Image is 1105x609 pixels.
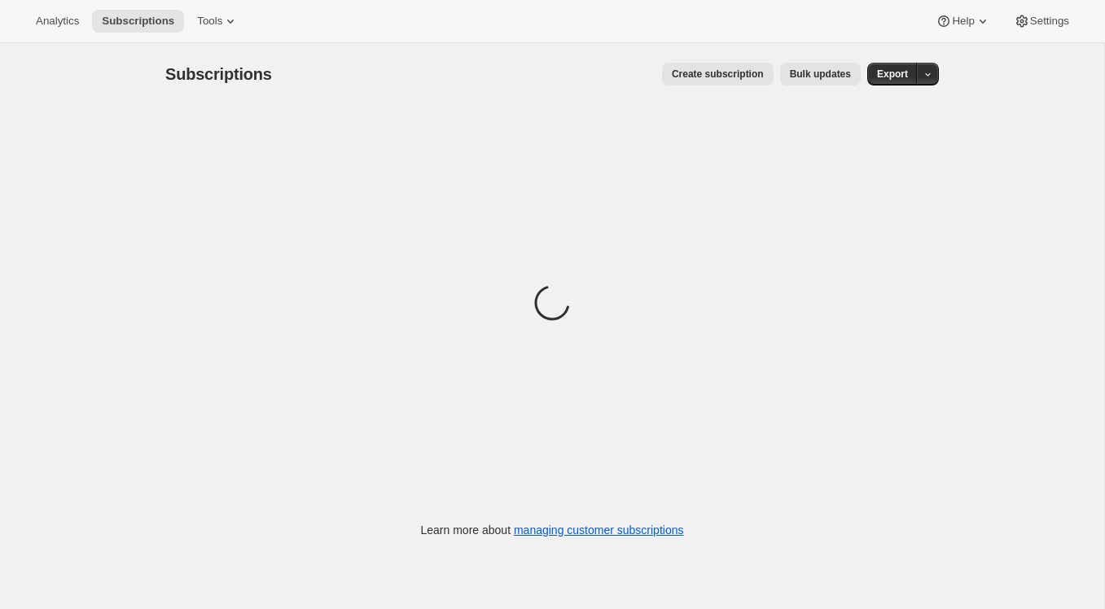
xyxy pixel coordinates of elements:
button: Settings [1004,10,1079,33]
button: Subscriptions [92,10,184,33]
span: Settings [1030,15,1069,28]
span: Bulk updates [790,68,851,81]
button: Export [867,63,918,85]
button: Help [926,10,1000,33]
a: managing customer subscriptions [514,524,684,537]
button: Bulk updates [780,63,861,85]
button: Create subscription [662,63,774,85]
button: Tools [187,10,248,33]
span: Analytics [36,15,79,28]
p: Learn more about [421,522,684,538]
span: Export [877,68,908,81]
span: Help [952,15,974,28]
button: Analytics [26,10,89,33]
span: Subscriptions [165,65,272,83]
span: Subscriptions [102,15,174,28]
span: Tools [197,15,222,28]
span: Create subscription [672,68,764,81]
